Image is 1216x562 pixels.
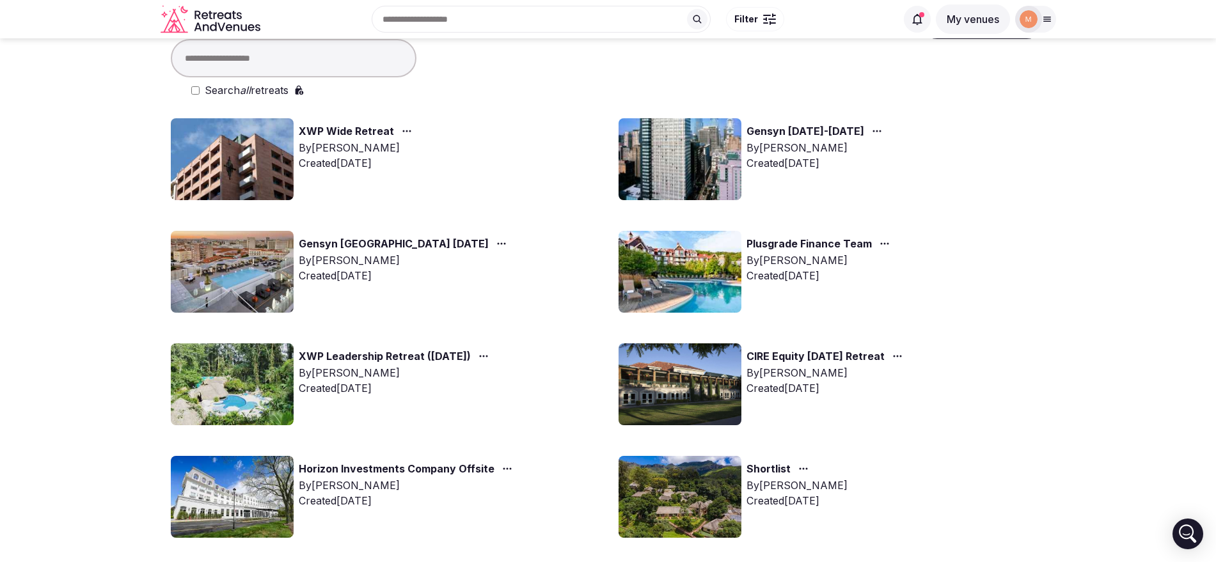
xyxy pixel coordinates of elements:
div: By [PERSON_NAME] [299,140,417,155]
div: Created [DATE] [299,380,494,396]
img: Top retreat image for the retreat: CIRE Equity February 2026 Retreat [619,343,741,425]
svg: Retreats and Venues company logo [161,5,263,34]
a: CIRE Equity [DATE] Retreat [746,348,885,365]
div: By [PERSON_NAME] [299,365,494,380]
a: Horizon Investments Company Offsite [299,461,494,478]
div: By [PERSON_NAME] [299,253,512,268]
div: Created [DATE] [746,268,895,283]
div: Created [DATE] [299,493,517,508]
span: Filter [734,13,758,26]
button: Filter [726,7,784,31]
div: Open Intercom Messenger [1173,519,1203,549]
img: Top retreat image for the retreat: Plusgrade Finance Team [619,231,741,313]
em: all [240,84,251,97]
button: My venues [936,4,1010,34]
a: Gensyn [DATE]-[DATE] [746,123,864,140]
div: Created [DATE] [299,268,512,283]
img: marina [1020,10,1038,28]
div: Created [DATE] [299,155,417,171]
img: Top retreat image for the retreat: Gensyn Lisbon November 2025 [171,231,294,313]
img: Top retreat image for the retreat: Shortlist [619,456,741,538]
div: By [PERSON_NAME] [299,478,517,493]
div: By [PERSON_NAME] [746,253,895,268]
img: Top retreat image for the retreat: Horizon Investments Company Offsite [171,456,294,538]
label: Search retreats [205,82,288,98]
a: Shortlist [746,461,791,478]
div: By [PERSON_NAME] [746,365,908,380]
div: Created [DATE] [746,380,908,396]
div: By [PERSON_NAME] [746,140,887,155]
img: Top retreat image for the retreat: Gensyn November 9-14, 2025 [619,118,741,200]
img: Top retreat image for the retreat: XWP Wide Retreat [171,118,294,200]
img: Top retreat image for the retreat: XWP Leadership Retreat (February 2026) [171,343,294,425]
a: Gensyn [GEOGRAPHIC_DATA] [DATE] [299,236,489,253]
a: XWP Wide Retreat [299,123,394,140]
a: Visit the homepage [161,5,263,34]
div: By [PERSON_NAME] [746,478,848,493]
a: Plusgrade Finance Team [746,236,872,253]
a: XWP Leadership Retreat ([DATE]) [299,348,471,365]
div: Created [DATE] [746,493,848,508]
a: My venues [936,13,1010,26]
div: Created [DATE] [746,155,887,171]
